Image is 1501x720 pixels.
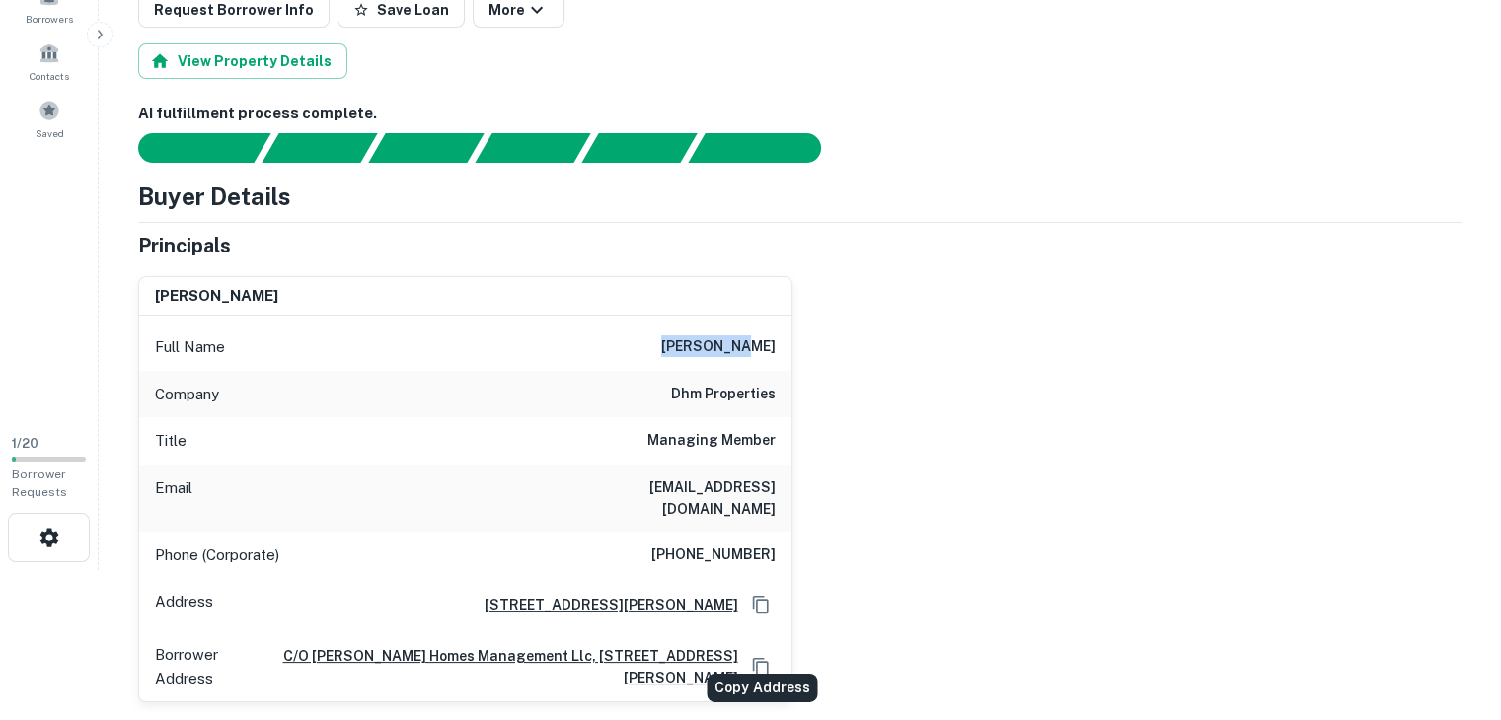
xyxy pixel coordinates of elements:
h6: [PHONE_NUMBER] [651,543,776,567]
h6: dhm properties [671,383,776,406]
h6: [PERSON_NAME] [155,285,278,308]
h5: Principals [138,231,231,260]
span: 1 / 20 [12,436,38,451]
h6: [PERSON_NAME] [661,335,776,359]
p: Phone (Corporate) [155,543,279,567]
h6: AI fulfillment process complete. [138,103,1462,125]
h6: Managing Member [647,429,776,453]
span: Saved [36,125,64,141]
p: Company [155,383,219,406]
div: Copy Address [707,674,817,702]
h6: [EMAIL_ADDRESS][DOMAIN_NAME] [539,476,776,520]
p: Borrower Address [155,643,258,689]
div: Sending borrower request to AI... [114,133,263,163]
div: Documents found, AI parsing details... [368,133,484,163]
button: Copy Address [746,652,776,682]
div: Your request is received and processing... [262,133,377,163]
span: Borrowers [26,11,73,27]
p: Title [155,429,187,453]
span: Contacts [30,68,69,84]
p: Email [155,476,192,520]
iframe: Chat Widget [1402,499,1501,594]
div: AI fulfillment process complete. [689,133,845,163]
div: Principals found, still searching for contact information. This may take time... [581,133,697,163]
a: Contacts [6,35,93,88]
button: Copy Address [746,590,776,619]
a: Saved [6,92,93,145]
a: [STREET_ADDRESS][PERSON_NAME] [469,594,738,615]
p: Full Name [155,335,225,359]
div: Principals found, AI now looking for contact information... [475,133,590,163]
span: Borrower Requests [12,468,67,499]
a: c/o [PERSON_NAME] homes management llc, [STREET_ADDRESS][PERSON_NAME] [265,645,738,688]
h4: Buyer Details [138,179,291,214]
button: View Property Details [138,43,347,79]
p: Address [155,590,213,619]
